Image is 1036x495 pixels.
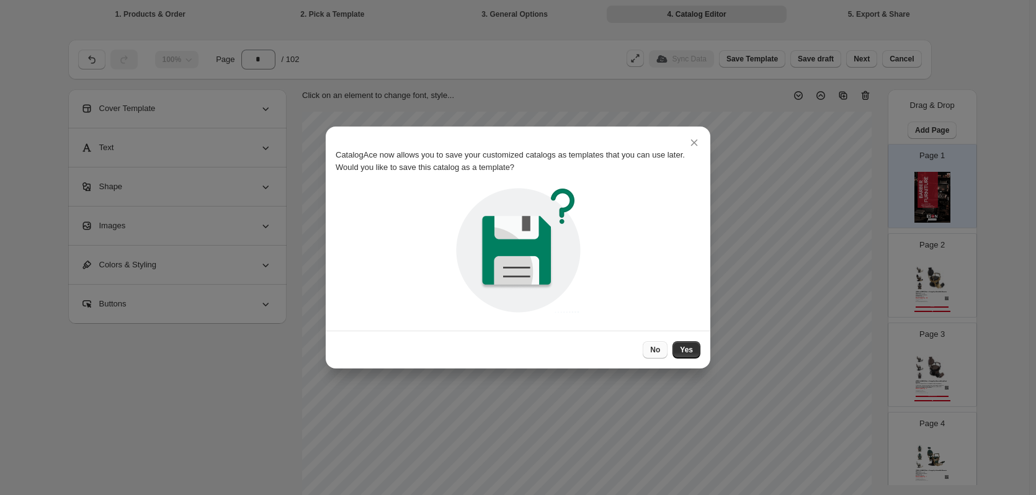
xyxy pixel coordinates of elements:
span: No [650,345,660,355]
span: Yes [680,345,693,355]
p: CatalogAce now allows you to save your customized catalogs as templates that you can use later. W... [336,149,700,174]
button: No [643,341,668,359]
button: Yes [672,341,700,359]
img: pickTemplate [452,184,585,317]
